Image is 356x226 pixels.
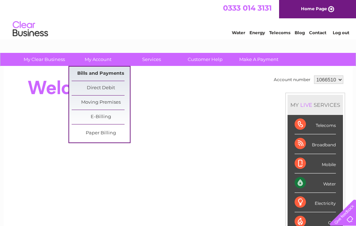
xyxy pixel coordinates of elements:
a: Log out [333,30,349,35]
div: LIVE [299,102,314,108]
a: Make A Payment [230,53,288,66]
a: My Clear Business [15,53,73,66]
div: Clear Business is a trading name of Verastar Limited (registered in [GEOGRAPHIC_DATA] No. 3667643... [12,4,345,34]
a: Services [122,53,181,66]
td: Account number [272,74,312,86]
a: Customer Help [176,53,234,66]
div: Mobile [295,154,336,173]
a: Energy [249,30,265,35]
div: Water [295,173,336,193]
a: Blog [295,30,305,35]
a: Paper Billing [72,126,130,140]
div: MY SERVICES [288,95,343,115]
a: E-Billing [72,110,130,124]
a: Telecoms [269,30,290,35]
a: Contact [309,30,326,35]
a: Direct Debit [72,81,130,95]
div: Broadband [295,134,336,154]
div: Electricity [295,193,336,212]
a: Moving Premises [72,96,130,110]
a: Bills and Payments [72,67,130,81]
div: Telecoms [295,115,336,134]
a: Water [232,30,245,35]
a: My Account [69,53,127,66]
a: 0333 014 3131 [223,4,272,12]
img: logo.png [12,18,48,40]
